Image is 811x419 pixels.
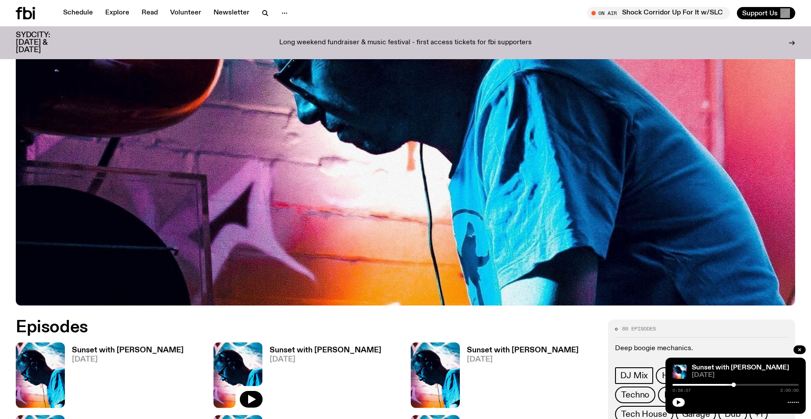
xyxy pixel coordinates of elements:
span: Support Us [742,9,778,17]
h3: Sunset with [PERSON_NAME] [467,347,579,354]
button: Support Us [737,7,795,19]
img: Simon Caldwell stands side on, looking downwards. He has headphones on. Behind him is a brightly ... [411,342,460,408]
span: [DATE] [692,372,799,379]
a: Read [136,7,163,19]
button: On AirShock Corridor Up For It w/SLC [587,7,730,19]
h3: SYDCITY: [DATE] & [DATE] [16,32,72,54]
a: Techno [615,387,655,403]
h2: Episodes [16,320,532,335]
span: [DATE] [467,356,579,363]
span: 88 episodes [622,327,656,331]
h3: Sunset with [PERSON_NAME] [72,347,184,354]
p: Long weekend fundraiser & music festival - first access tickets for fbi supporters [279,39,532,47]
span: 2:00:00 [780,388,799,393]
h3: Sunset with [PERSON_NAME] [270,347,381,354]
span: +1 [755,409,763,419]
span: [DATE] [270,356,381,363]
a: Newsletter [208,7,255,19]
img: Simon Caldwell stands side on, looking downwards. He has headphones on. Behind him is a brightly ... [16,342,65,408]
img: Simon Caldwell stands side on, looking downwards. He has headphones on. Behind him is a brightly ... [672,365,687,379]
span: [DATE] [72,356,184,363]
a: Sunset with [PERSON_NAME] [692,364,789,371]
span: Dub [725,409,740,419]
p: Deep boogie mechanics. [615,344,788,353]
span: Electro [664,390,692,400]
span: Tech House [621,409,667,419]
a: Sunset with [PERSON_NAME][DATE] [460,347,579,408]
a: Volunteer [165,7,206,19]
a: Schedule [58,7,98,19]
a: Electro [658,387,698,403]
span: 0:58:07 [672,388,691,393]
a: DJ Mix [615,367,653,384]
a: Sunset with [PERSON_NAME][DATE] [65,347,184,408]
span: Techno [621,390,649,400]
span: DJ Mix [620,371,648,380]
span: Garage [682,409,710,419]
a: Explore [100,7,135,19]
span: House [662,371,687,380]
a: Sunset with [PERSON_NAME][DATE] [263,347,381,408]
a: House [656,367,693,384]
